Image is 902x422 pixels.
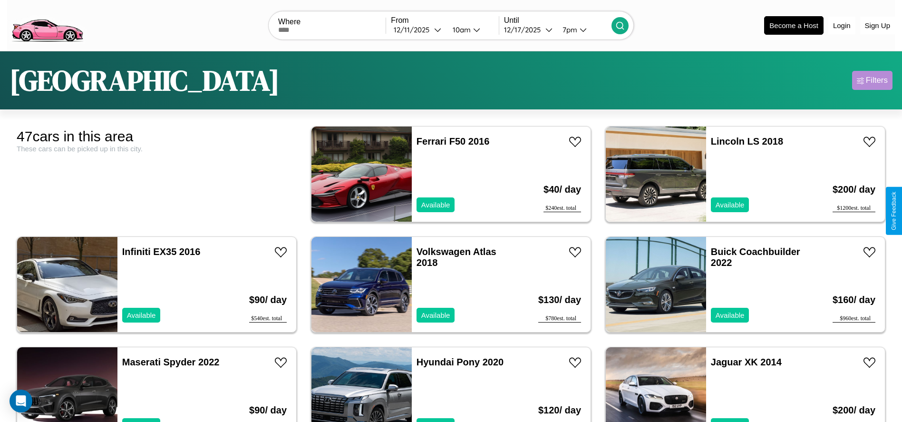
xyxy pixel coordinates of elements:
[711,136,783,147] a: Lincoln LS 2018
[860,17,895,34] button: Sign Up
[391,25,445,35] button: 12/11/2025
[716,198,745,211] p: Available
[278,18,386,26] label: Where
[417,136,489,147] a: Ferrari F50 2016
[421,198,450,211] p: Available
[17,145,297,153] div: These cars can be picked up in this city.
[394,25,434,34] div: 12 / 11 / 2025
[122,246,201,257] a: Infiniti EX35 2016
[448,25,473,34] div: 10am
[504,25,545,34] div: 12 / 17 / 2025
[10,61,280,100] h1: [GEOGRAPHIC_DATA]
[555,25,611,35] button: 7pm
[391,16,498,25] label: From
[558,25,580,34] div: 7pm
[833,315,875,323] div: $ 960 est. total
[866,76,888,85] div: Filters
[445,25,499,35] button: 10am
[249,285,287,315] h3: $ 90 / day
[421,309,450,322] p: Available
[417,246,496,268] a: Volkswagen Atlas 2018
[543,205,581,212] div: $ 240 est. total
[833,205,875,212] div: $ 1200 est. total
[543,175,581,205] h3: $ 40 / day
[10,390,32,412] div: Open Intercom Messenger
[833,175,875,205] h3: $ 200 / day
[891,192,897,230] div: Give Feedback
[417,357,504,367] a: Hyundai Pony 2020
[249,315,287,323] div: $ 540 est. total
[538,285,581,315] h3: $ 130 / day
[711,357,782,367] a: Jaguar XK 2014
[538,315,581,323] div: $ 780 est. total
[852,71,892,90] button: Filters
[122,357,220,367] a: Maserati Spyder 2022
[711,246,800,268] a: Buick Coachbuilder 2022
[17,128,297,145] div: 47 cars in this area
[833,285,875,315] h3: $ 160 / day
[828,17,855,34] button: Login
[7,5,87,44] img: logo
[716,309,745,322] p: Available
[504,16,611,25] label: Until
[764,16,824,35] button: Become a Host
[127,309,156,322] p: Available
